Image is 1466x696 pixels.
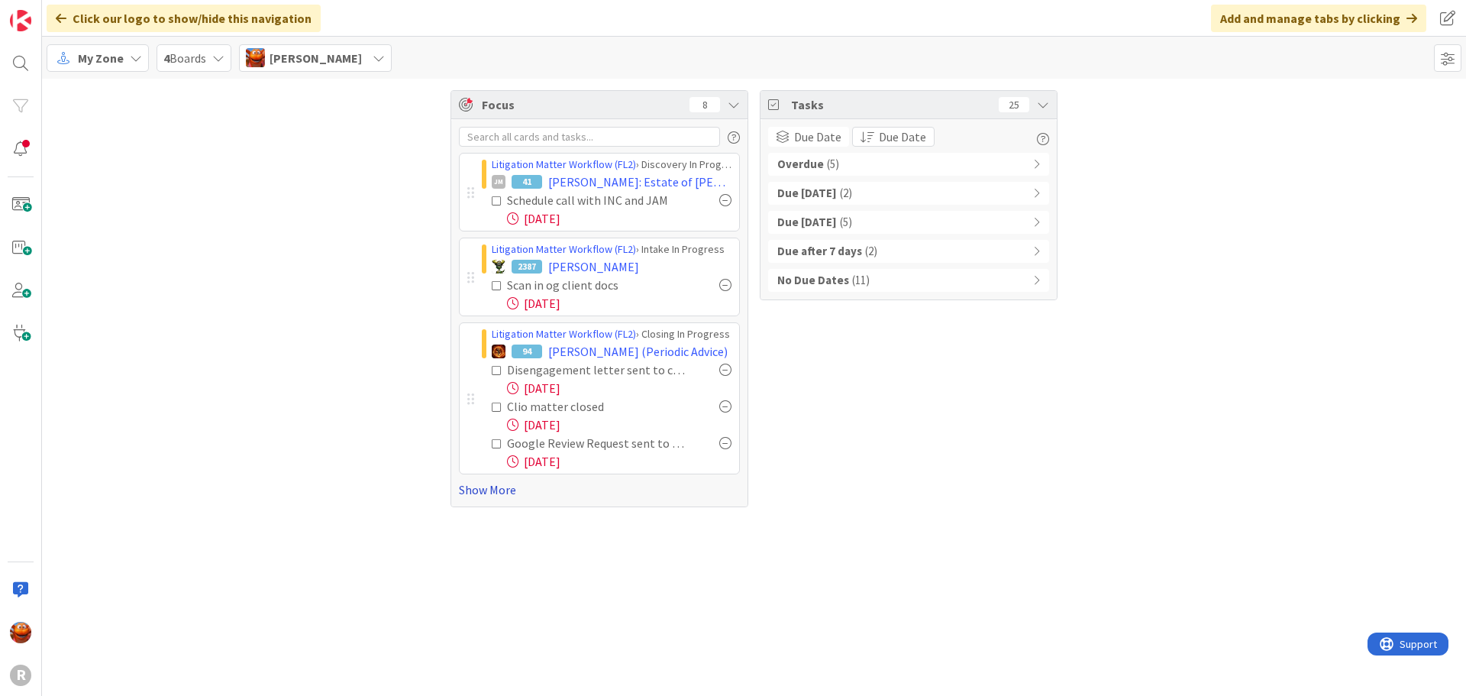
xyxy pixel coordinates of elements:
span: Tasks [791,95,991,114]
span: ( 2 ) [865,243,877,261]
a: Litigation Matter Workflow (FL2) [492,327,636,341]
b: Overdue [777,156,824,173]
div: [DATE] [507,294,731,312]
b: No Due Dates [777,272,849,290]
div: [DATE] [507,209,731,228]
span: Due Date [794,128,841,146]
span: ( 5 ) [827,156,839,173]
div: › Intake In Progress [492,241,731,257]
input: Search all cards and tasks... [459,127,720,147]
img: KA [10,622,31,643]
a: Litigation Matter Workflow (FL2) [492,157,636,171]
span: [PERSON_NAME]: Estate of [PERSON_NAME] [548,173,731,191]
div: › Closing In Progress [492,326,731,342]
b: Due [DATE] [777,185,837,202]
span: My Zone [78,49,124,67]
img: KA [246,48,265,67]
div: 8 [689,97,720,112]
span: ( 5 ) [840,214,852,231]
div: Add and manage tabs by clicking [1211,5,1426,32]
span: [PERSON_NAME] [548,257,639,276]
div: 41 [512,175,542,189]
div: 94 [512,345,542,358]
div: Disengagement letter sent to client & PDF saved in client file [507,361,686,379]
div: [DATE] [507,379,731,397]
a: Show More [459,481,740,499]
span: Due Date [879,128,926,146]
div: Google Review Request sent to client [if applicable] [507,434,686,452]
div: Clio matter closed [507,397,657,416]
img: TR [492,345,505,358]
button: Due Date [852,127,935,147]
div: [DATE] [507,416,731,434]
img: NC [492,260,505,274]
div: R [10,665,31,686]
span: ( 11 ) [852,272,870,290]
div: Schedule call with INC and JAM [507,191,686,209]
span: [PERSON_NAME] (Periodic Advice) [548,342,728,361]
span: Boards [163,49,206,67]
b: 4 [163,50,170,66]
div: Scan in og client docs [507,276,664,294]
div: › Discovery In Progress [492,157,731,173]
div: JM [492,175,505,189]
div: [DATE] [507,452,731,471]
span: [PERSON_NAME] [270,49,362,67]
div: Click our logo to show/hide this navigation [47,5,321,32]
div: 2387 [512,260,542,274]
div: 25 [999,97,1029,112]
img: Visit kanbanzone.com [10,10,31,31]
span: Support [32,2,69,21]
span: ( 2 ) [840,185,852,202]
b: Due after 7 days [777,243,862,261]
span: Focus [482,95,677,114]
b: Due [DATE] [777,214,837,231]
a: Litigation Matter Workflow (FL2) [492,242,636,256]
